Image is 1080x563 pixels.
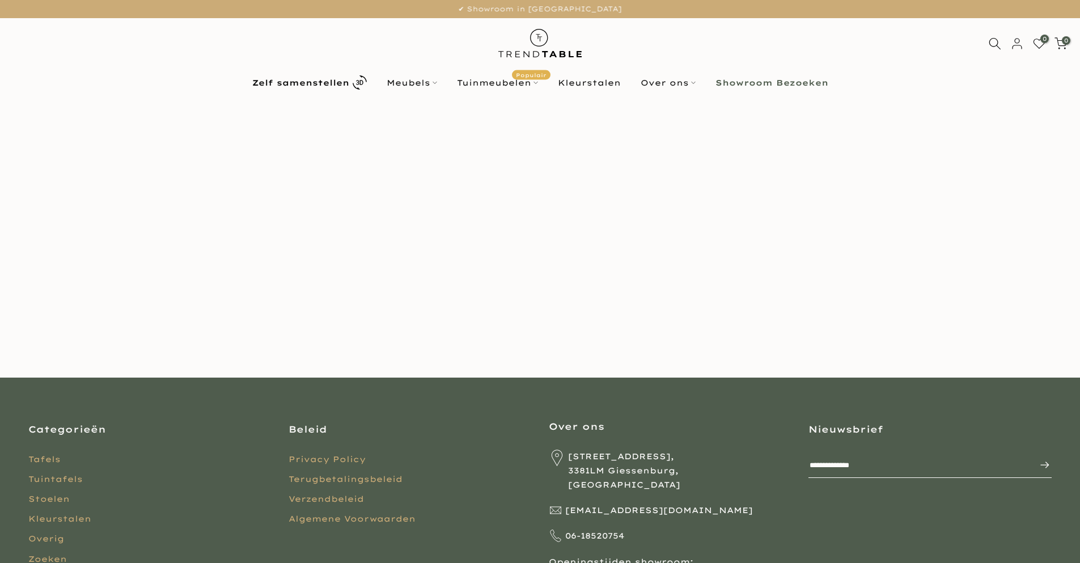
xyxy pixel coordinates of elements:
[289,514,416,524] a: Algemene Voorwaarden
[1028,458,1051,472] span: Inschrijven
[28,474,83,484] a: Tuintafels
[565,529,624,543] span: 06-18520754
[28,423,272,435] h3: Categorieën
[289,454,366,464] a: Privacy Policy
[548,76,630,90] a: Kleurstalen
[568,450,791,493] span: [STREET_ADDRESS], 3381LM Giessenburg, [GEOGRAPHIC_DATA]
[1062,36,1070,45] span: 0
[565,503,753,518] span: [EMAIL_ADDRESS][DOMAIN_NAME]
[28,454,61,464] a: Tafels
[705,76,838,90] a: Showroom Bezoeken
[1028,454,1051,476] button: Inschrijven
[28,534,64,544] a: Overig
[630,76,705,90] a: Over ons
[1040,35,1049,43] span: 0
[289,423,532,435] h3: Beleid
[289,494,364,504] a: Verzendbeleid
[512,70,550,79] span: Populair
[715,79,828,87] b: Showroom Bezoeken
[289,474,403,484] a: Terugbetalingsbeleid
[14,3,1066,15] p: ✔ Showroom in [GEOGRAPHIC_DATA]
[808,423,1052,435] h3: Nieuwsbrief
[549,420,792,433] h3: Over ons
[1054,37,1067,50] a: 0
[252,79,349,87] b: Zelf samenstellen
[447,76,548,90] a: TuinmeubelenPopulair
[242,73,376,92] a: Zelf samenstellen
[490,18,590,69] img: trend-table
[28,494,70,504] a: Stoelen
[1033,37,1045,50] a: 0
[376,76,447,90] a: Meubels
[28,514,91,524] a: Kleurstalen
